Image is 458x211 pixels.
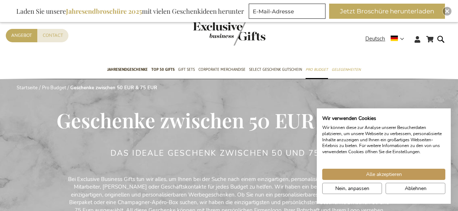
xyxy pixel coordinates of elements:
[193,22,229,46] a: store logo
[329,4,445,19] button: Jetzt Broschüre herunterladen
[249,4,328,21] form: marketing offers and promotions
[335,185,369,192] span: Nein, anpassen
[56,107,402,133] span: Geschenke zwischen 50 EUR & 75 EUR
[198,66,245,73] span: Corporate Merchandise
[322,115,445,122] h2: Wir verwenden Cookies
[151,66,175,73] span: TOP 50 Gifts
[6,29,37,42] a: Angebot
[42,85,66,91] a: Pro Budget
[37,29,68,42] a: Contact
[445,9,449,13] img: Close
[249,4,325,19] input: E-Mail-Adresse
[66,7,142,16] b: Jahresendbroschüre 2025
[110,149,348,158] h2: Das ideale Geschenk zwischen 50 und 75 Euro
[306,66,328,73] span: Pro Budget
[365,35,385,43] span: Deutsch
[249,66,302,73] span: Select Geschenk Gutschein
[332,66,361,73] span: Gelegenheiten
[366,171,402,178] span: Alle akzeptieren
[405,185,427,192] span: Ablehnen
[178,66,195,73] span: Gift Sets
[322,125,445,155] p: Wir können diese zur Analyse unserer Besucherdaten platzieren, um unsere Webseite zu verbessern, ...
[322,183,382,194] button: cookie Einstellungen anpassen
[365,35,409,43] div: Deutsch
[107,66,148,73] span: Jahresendgeschenke
[386,183,445,194] button: Alle verweigern cookies
[443,7,451,16] div: Close
[13,4,247,19] div: Laden Sie unsere mit vielen Geschenkideen herunter
[322,169,445,180] button: Akzeptieren Sie alle cookies
[70,85,157,91] strong: Geschenke zwischen 50 EUR & 75 EUR
[17,85,38,91] a: Startseite
[193,22,265,46] img: Exclusive Business gifts logo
